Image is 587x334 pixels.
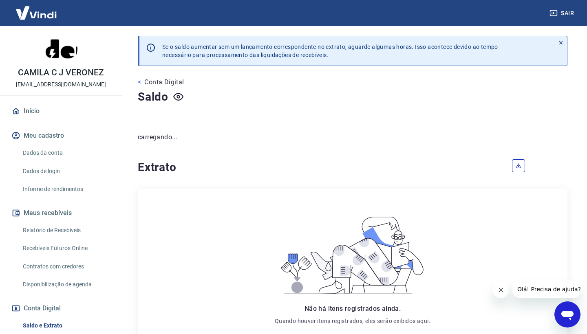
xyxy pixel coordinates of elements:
button: Conta Digital [10,299,112,317]
span: Olá! Precisa de ajuda? [5,6,68,12]
p: < [138,77,141,87]
a: Dados de login [20,163,112,180]
a: Saldo e Extrato [20,317,112,334]
p: carregando... [138,132,567,142]
button: Sair [548,6,577,21]
a: Contratos com credores [20,258,112,275]
a: Dados da conta [20,145,112,161]
img: 3616dd4d-e368-4575-b679-2e709901d650.jpeg [45,33,77,65]
iframe: Botão para abrir a janela de mensagens [554,301,580,327]
a: Recebíveis Futuros Online [20,240,112,257]
button: Meu cadastro [10,127,112,145]
a: Relatório de Recebíveis [20,222,112,239]
span: Não há itens registrados ainda. [305,305,401,312]
h4: Extrato [138,159,502,176]
p: Conta Digital [144,77,184,87]
img: Vindi [10,0,63,25]
a: Disponibilização de agenda [20,276,112,293]
p: CAMILA C J VERONEZ [18,68,104,77]
a: Início [10,102,112,120]
button: Meus recebíveis [10,204,112,222]
iframe: Fechar mensagem [493,282,509,298]
p: [EMAIL_ADDRESS][DOMAIN_NAME] [16,80,106,89]
h4: Saldo [138,89,168,105]
iframe: Mensagem da empresa [512,280,580,298]
p: Se o saldo aumentar sem um lançamento correspondente no extrato, aguarde algumas horas. Isso acon... [162,43,498,59]
p: Quando houver itens registrados, eles serão exibidos aqui. [275,317,430,325]
a: Informe de rendimentos [20,181,112,198]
